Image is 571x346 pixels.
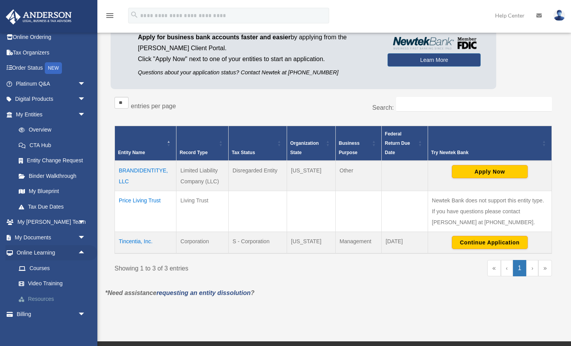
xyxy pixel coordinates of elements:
a: Next [526,260,538,276]
td: Price Living Trust [115,191,176,232]
a: Billingarrow_drop_down [5,307,97,322]
a: Learn More [388,53,481,67]
button: Apply Now [452,165,528,178]
div: Try Newtek Bank [431,148,540,157]
span: arrow_drop_down [78,76,93,92]
th: Tax Status: Activate to sort [229,126,287,161]
a: Platinum Q&Aarrow_drop_down [5,76,97,91]
a: CTA Hub [11,137,93,153]
a: My Blueprint [11,184,93,199]
span: Entity Name [118,150,145,155]
span: Federal Return Due Date [385,131,410,155]
i: menu [105,11,115,20]
a: Tax Due Dates [11,199,93,214]
a: Video Training [11,276,97,292]
td: [DATE] [382,232,428,253]
td: Disregarded Entity [229,161,287,191]
td: Management [335,232,381,253]
i: search [130,11,139,19]
div: NEW [45,62,62,74]
a: Online Learningarrow_drop_up [5,245,97,261]
th: Try Newtek Bank : Activate to sort [428,126,552,161]
p: Click "Apply Now" next to one of your entities to start an application. [138,54,376,65]
th: Business Purpose: Activate to sort [335,126,381,161]
img: NewtekBankLogoSM.png [391,37,477,49]
a: Tax Organizers [5,45,97,60]
a: Entity Change Request [11,153,93,169]
label: Search: [372,104,394,111]
a: Overview [11,122,90,138]
span: arrow_drop_down [78,214,93,230]
p: Questions about your application status? Contact Newtek at [PHONE_NUMBER] [138,68,376,77]
a: First [487,260,501,276]
a: My [PERSON_NAME] Teamarrow_drop_down [5,214,97,230]
a: My Entitiesarrow_drop_down [5,107,93,122]
a: Binder Walkthrough [11,168,93,184]
a: Last [538,260,552,276]
th: Entity Name: Activate to invert sorting [115,126,176,161]
td: Corporation [176,232,229,253]
span: arrow_drop_down [78,107,93,123]
a: My Documentsarrow_drop_down [5,230,97,245]
a: 1 [513,260,527,276]
td: Limited Liability Company (LLC) [176,161,229,191]
td: Newtek Bank does not support this entity type. If you have questions please contact [PERSON_NAME]... [428,191,552,232]
span: Business Purpose [339,141,360,155]
a: Courses [11,260,97,276]
a: Previous [501,260,513,276]
td: Living Trust [176,191,229,232]
td: Other [335,161,381,191]
span: arrow_drop_down [78,230,93,246]
img: Anderson Advisors Platinum Portal [4,9,74,25]
td: Tincentia, Inc. [115,232,176,253]
span: Tax Status [232,150,255,155]
a: Order StatusNEW [5,60,97,76]
img: User Pic [553,10,565,21]
th: Record Type: Activate to sort [176,126,229,161]
em: *Need assistance ? [105,290,254,296]
td: BRANDIDENTITYE, LLC [115,161,176,191]
a: Resources [11,291,97,307]
p: by applying from the [PERSON_NAME] Client Portal. [138,32,376,54]
a: menu [105,14,115,20]
th: Federal Return Due Date: Activate to sort [382,126,428,161]
div: Showing 1 to 3 of 3 entries [115,260,328,274]
td: [US_STATE] [287,232,336,253]
span: Record Type [180,150,208,155]
label: entries per page [131,103,176,109]
span: arrow_drop_down [78,307,93,323]
td: S - Corporation [229,232,287,253]
button: Continue Application [452,236,528,249]
span: arrow_drop_down [78,91,93,107]
span: arrow_drop_up [78,245,93,261]
span: Organization State [290,141,319,155]
a: Digital Productsarrow_drop_down [5,91,97,107]
td: [US_STATE] [287,161,336,191]
span: Apply for business bank accounts faster and easier [138,34,291,40]
a: Online Ordering [5,30,97,45]
th: Organization State: Activate to sort [287,126,336,161]
a: requesting an entity dissolution [157,290,251,296]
